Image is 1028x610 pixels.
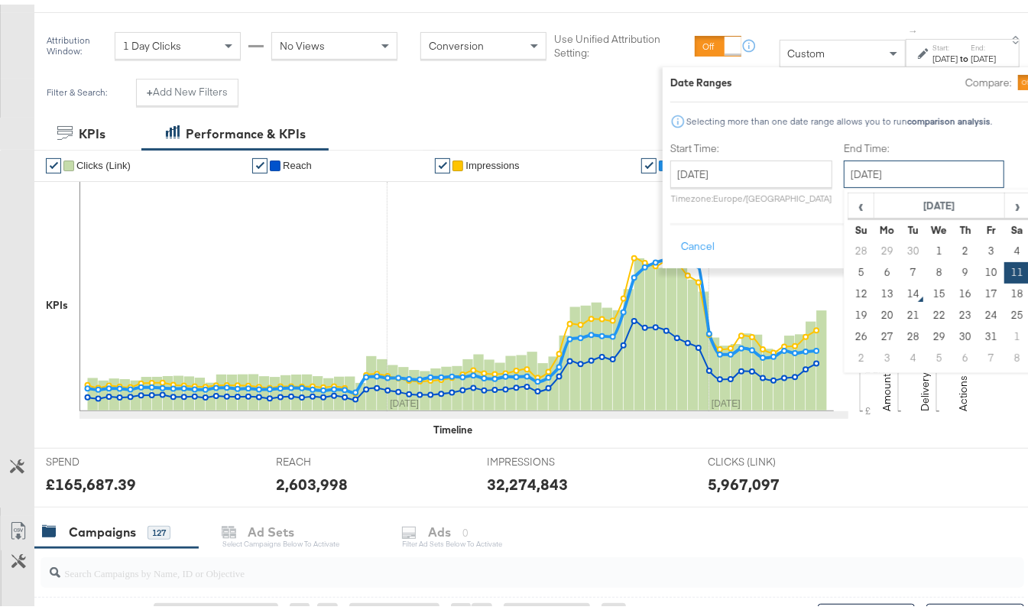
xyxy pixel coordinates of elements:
text: Delivery [918,368,932,407]
div: [DATE] [932,48,958,60]
td: 28 [848,236,874,258]
td: 9 [952,258,978,279]
div: KPIs [46,294,68,308]
td: 1 [926,236,952,258]
td: 21 [900,300,926,322]
td: 7 [978,343,1004,365]
td: 23 [952,300,978,322]
span: IMPRESSIONS [487,450,602,465]
td: 3 [978,236,1004,258]
td: 10 [978,258,1004,279]
div: 32,274,843 [487,469,568,491]
th: Su [848,215,874,236]
td: 12 [848,279,874,300]
td: 4 [900,343,926,365]
td: 29 [926,322,952,343]
td: 27 [874,322,900,343]
th: Tu [900,215,926,236]
td: 14 [900,279,926,300]
div: Date Ranges [670,71,732,86]
div: 5,967,097 [708,469,780,491]
strong: comparison analysis [907,111,991,122]
td: 20 [874,300,900,322]
span: ‹ [849,190,873,213]
td: 2 [952,236,978,258]
div: Timeline [433,418,472,433]
div: £165,687.39 [46,469,136,491]
div: [DATE] [971,48,996,60]
td: 17 [978,279,1004,300]
div: Attribution Window: [46,31,107,52]
div: Filter & Search: [46,83,108,93]
div: Campaigns [69,519,136,537]
button: +Add New Filters [136,74,238,102]
span: No Views [280,34,325,48]
td: 31 [978,322,1004,343]
td: 6 [874,258,900,279]
td: 5 [926,343,952,365]
a: ✔ [435,154,450,169]
label: Start: [932,38,958,48]
label: End: [971,38,996,48]
td: 29 [874,236,900,258]
td: 7 [900,258,926,279]
td: 30 [900,236,926,258]
text: Amount (GBP) [880,339,893,407]
td: 26 [848,322,874,343]
th: [DATE] [874,189,1004,215]
strong: to [958,48,971,60]
th: Mo [874,215,900,236]
td: 8 [926,258,952,279]
th: We [926,215,952,236]
div: Performance & KPIs [186,121,306,138]
a: ✔ [46,154,61,169]
input: Search Campaigns by Name, ID or Objective [60,547,938,577]
label: Compare: [965,71,1012,86]
td: 24 [978,300,1004,322]
td: 2 [848,343,874,365]
text: Actions [956,371,970,407]
td: 13 [874,279,900,300]
span: REACH [276,450,391,465]
td: 15 [926,279,952,300]
button: Cancel [670,229,725,256]
td: 5 [848,258,874,279]
th: Fr [978,215,1004,236]
td: 22 [926,300,952,322]
div: Selecting more than one date range allows you to run . [686,112,993,122]
td: 3 [874,343,900,365]
strong: + [147,80,153,95]
span: SPEND [46,450,161,465]
td: 16 [952,279,978,300]
span: Custom [788,42,825,56]
td: 30 [952,322,978,343]
p: Timezone: Europe/[GEOGRAPHIC_DATA] [670,188,832,200]
span: 1 Day Clicks [123,34,181,48]
span: Impressions [465,155,519,167]
span: CLICKS (LINK) [708,450,822,465]
div: KPIs [79,121,105,138]
div: 127 [148,521,170,535]
span: Conversion [429,34,484,48]
span: Reach [283,155,312,167]
th: Th [952,215,978,236]
a: ✔ [641,154,657,169]
span: ↑ [907,24,922,30]
div: 2,603,998 [276,469,348,491]
td: 19 [848,300,874,322]
span: Clicks (Link) [76,155,131,167]
label: Start Time: [670,137,832,151]
td: 28 [900,322,926,343]
label: Use Unified Attribution Setting: [554,28,689,56]
label: End Time: [844,137,1010,151]
td: 6 [952,343,978,365]
a: ✔ [252,154,268,169]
